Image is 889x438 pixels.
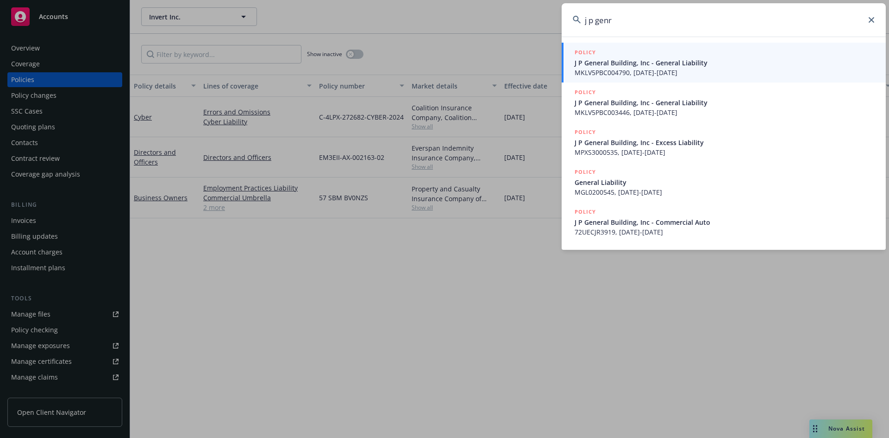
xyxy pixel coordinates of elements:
[575,178,875,187] span: General Liability
[562,43,886,83] a: POLICYJ P General Building, Inc - General LiabilityMKLV5PBC004790, [DATE]-[DATE]
[575,88,596,97] h5: POLICY
[575,227,875,237] span: 72UECJR3919, [DATE]-[DATE]
[575,147,875,157] span: MPXS3000535, [DATE]-[DATE]
[562,3,886,37] input: Search...
[575,167,596,177] h5: POLICY
[575,217,875,227] span: J P General Building, Inc - Commercial Auto
[562,122,886,162] a: POLICYJ P General Building, Inc - Excess LiabilityMPXS3000535, [DATE]-[DATE]
[575,98,875,108] span: J P General Building, Inc - General Liability
[575,138,875,147] span: J P General Building, Inc - Excess Liability
[575,187,875,197] span: MGL0200545, [DATE]-[DATE]
[575,207,596,216] h5: POLICY
[575,68,875,77] span: MKLV5PBC004790, [DATE]-[DATE]
[575,58,875,68] span: J P General Building, Inc - General Liability
[562,162,886,202] a: POLICYGeneral LiabilityMGL0200545, [DATE]-[DATE]
[562,202,886,242] a: POLICYJ P General Building, Inc - Commercial Auto72UECJR3919, [DATE]-[DATE]
[575,108,875,117] span: MKLV5PBC003446, [DATE]-[DATE]
[562,83,886,122] a: POLICYJ P General Building, Inc - General LiabilityMKLV5PBC003446, [DATE]-[DATE]
[575,127,596,137] h5: POLICY
[575,48,596,57] h5: POLICY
